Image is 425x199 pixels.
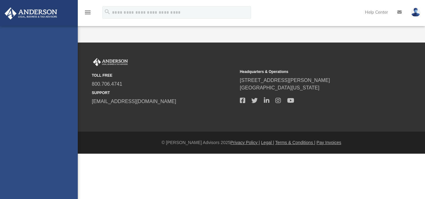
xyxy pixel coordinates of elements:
a: [STREET_ADDRESS][PERSON_NAME] [240,78,330,83]
div: © [PERSON_NAME] Advisors 2025 [78,139,425,146]
a: Pay Invoices [316,140,341,145]
a: Terms & Conditions | [275,140,315,145]
a: 800.706.4741 [92,81,122,87]
img: User Pic [411,8,420,17]
small: Headquarters & Operations [240,69,384,75]
a: Privacy Policy | [231,140,260,145]
small: TOLL FREE [92,73,236,78]
small: SUPPORT [92,90,236,96]
a: menu [84,12,91,16]
i: search [104,8,111,15]
a: [GEOGRAPHIC_DATA][US_STATE] [240,85,320,90]
a: Legal | [261,140,274,145]
img: Anderson Advisors Platinum Portal [3,7,59,20]
i: menu [84,9,91,16]
img: Anderson Advisors Platinum Portal [92,58,129,66]
a: [EMAIL_ADDRESS][DOMAIN_NAME] [92,99,176,104]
